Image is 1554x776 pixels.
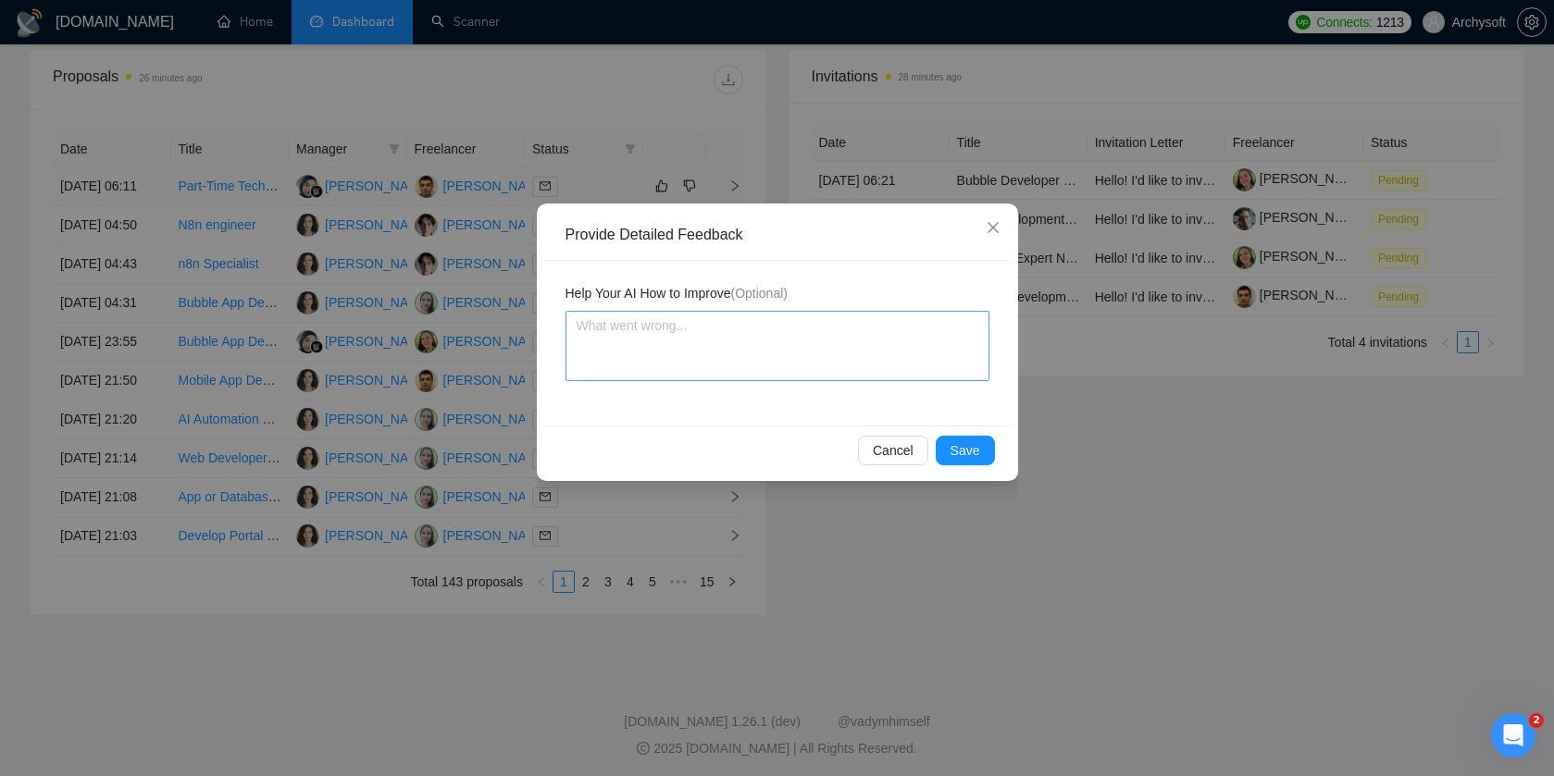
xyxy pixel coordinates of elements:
button: Close [968,203,1018,253]
button: Cancel [858,436,928,465]
span: (Optional) [731,286,788,301]
button: Save [936,436,995,465]
span: 2 [1529,713,1544,728]
div: Provide Detailed Feedback [566,225,1002,245]
span: Help Your AI How to Improve [566,283,788,303]
span: close [986,220,1001,235]
iframe: Intercom live chat [1491,713,1535,758]
span: Cancel [873,440,914,461]
span: Save [951,440,980,461]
